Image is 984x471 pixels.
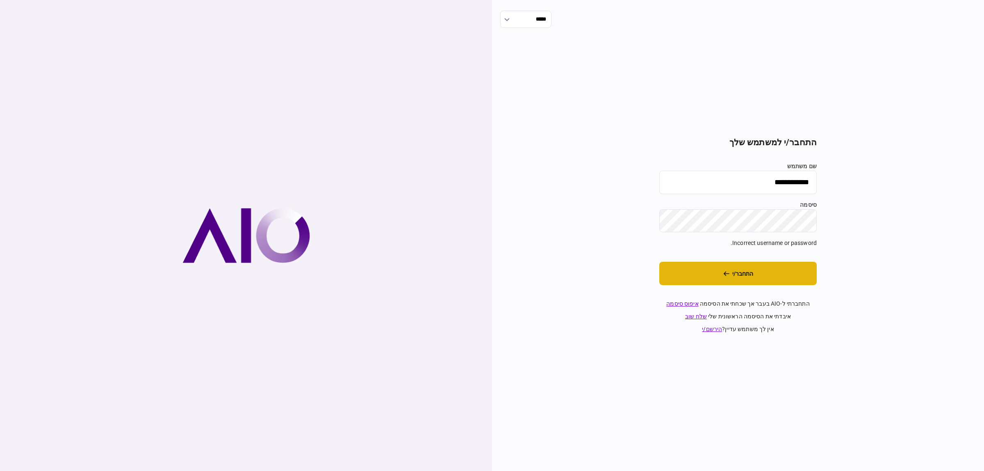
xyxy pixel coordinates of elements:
[500,11,551,28] input: הראה אפשרויות בחירת שפה
[659,171,817,194] input: שם משתמש
[659,201,817,209] label: סיסמה
[659,137,817,148] h2: התחבר/י למשתמש שלך
[659,262,817,285] button: התחבר/י
[659,239,817,247] div: Incorrect username or password.
[702,326,722,332] a: הירשם/י
[659,209,817,233] input: סיסמה
[685,313,707,320] a: שלח שוב
[659,312,817,321] div: איבדתי את הסיסמה הראשונית שלי
[659,300,817,308] div: התחברתי ל-AIO בעבר אך שכחתי את הסיסמה
[659,325,817,334] div: אין לך משתמש עדיין ?
[666,300,698,307] a: איפוס סיסמה
[182,208,310,263] img: AIO company logo
[659,162,817,171] label: שם משתמש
